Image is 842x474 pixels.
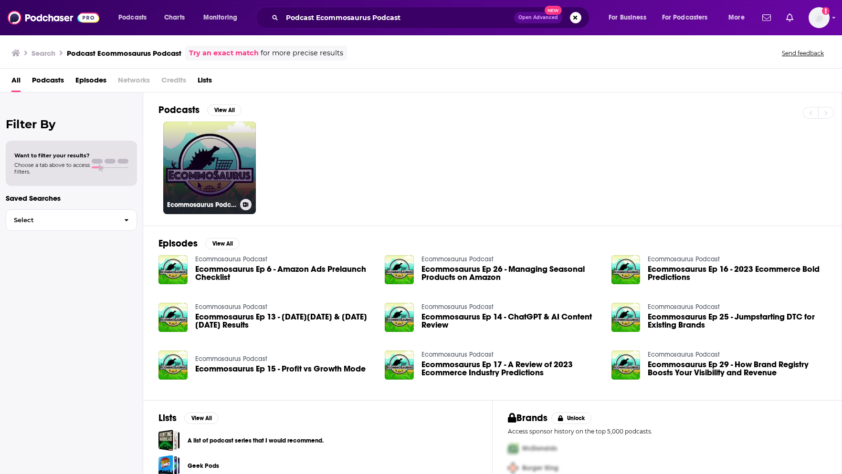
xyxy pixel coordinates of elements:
[782,10,797,26] a: Show notifications dropdown
[518,15,558,20] span: Open Advanced
[656,10,722,25] button: open menu
[11,72,21,92] a: All
[648,361,826,377] a: Ecommosaurus Ep 29 - How Brand Registry Boosts Your Visibility and Revenue
[6,194,137,203] p: Saved Searches
[648,303,720,311] a: Ecommosaurus Podcast
[261,48,343,59] span: for more precise results
[32,72,64,92] a: Podcasts
[158,104,242,116] a: PodcastsView All
[184,412,219,424] button: View All
[611,350,641,380] img: Ecommosaurus Ep 29 - How Brand Registry Boosts Your Visibility and Revenue
[6,217,116,223] span: Select
[282,10,514,25] input: Search podcasts, credits, & more...
[158,303,188,332] img: Ecommosaurus Ep 13 - Black Friday & Cyber Monday Results
[611,303,641,332] img: Ecommosaurus Ep 25 - Jumpstarting DTC for Existing Brands
[164,11,185,24] span: Charts
[385,350,414,380] a: Ecommosaurus Ep 17 - A Review of 2023 Ecommerce Industry Predictions
[758,10,775,26] a: Show notifications dropdown
[522,444,557,453] span: McDonalds
[195,303,267,311] a: Ecommosaurus Podcast
[207,104,242,116] button: View All
[421,265,600,281] a: Ecommosaurus Ep 26 - Managing Seasonal Products on Amazon
[662,11,708,24] span: For Podcasters
[158,412,177,424] h2: Lists
[158,350,188,380] img: Ecommosaurus Ep 15 - Profit vs Growth Mode
[545,6,562,15] span: New
[195,313,374,329] a: Ecommosaurus Ep 13 - Black Friday & Cyber Monday Results
[421,361,600,377] a: Ecommosaurus Ep 17 - A Review of 2023 Ecommerce Industry Predictions
[822,7,830,15] svg: Add a profile image
[602,10,658,25] button: open menu
[504,439,522,458] img: First Pro Logo
[809,7,830,28] img: User Profile
[779,49,827,57] button: Send feedback
[421,313,600,329] a: Ecommosaurus Ep 14 - ChatGPT & AI Content Review
[421,255,494,263] a: Ecommosaurus Podcast
[158,430,180,451] a: A list of podcast series that I would recommend.
[609,11,646,24] span: For Business
[195,265,374,281] span: Ecommosaurus Ep 6 - Amazon Ads Prelaunch Checklist
[508,412,547,424] h2: Brands
[648,313,826,329] a: Ecommosaurus Ep 25 - Jumpstarting DTC for Existing Brands
[158,104,200,116] h2: Podcasts
[648,265,826,281] a: Ecommosaurus Ep 16 - 2023 Ecommerce Bold Predictions
[195,365,366,373] a: Ecommosaurus Ep 15 - Profit vs Growth Mode
[809,7,830,28] button: Show profile menu
[611,255,641,284] img: Ecommosaurus Ep 16 - 2023 Ecommerce Bold Predictions
[385,303,414,332] img: Ecommosaurus Ep 14 - ChatGPT & AI Content Review
[648,350,720,359] a: Ecommosaurus Podcast
[809,7,830,28] span: Logged in as ehladik
[118,72,150,92] span: Networks
[198,72,212,92] a: Lists
[188,461,219,471] a: Geek Pods
[421,350,494,359] a: Ecommosaurus Podcast
[195,355,267,363] a: Ecommosaurus Podcast
[167,201,236,209] h3: Ecommosaurus Podcast
[158,237,198,249] h2: Episodes
[195,255,267,263] a: Ecommosaurus Podcast
[189,48,259,59] a: Try an exact match
[8,9,99,27] img: Podchaser - Follow, Share and Rate Podcasts
[158,255,188,284] img: Ecommosaurus Ep 6 - Amazon Ads Prelaunch Checklist
[648,255,720,263] a: Ecommosaurus Podcast
[551,412,592,424] button: Unlock
[195,313,374,329] span: Ecommosaurus Ep 13 - [DATE][DATE] & [DATE][DATE] Results
[158,412,219,424] a: ListsView All
[75,72,106,92] a: Episodes
[32,49,55,58] h3: Search
[514,12,562,23] button: Open AdvancedNew
[14,162,90,175] span: Choose a tab above to access filters.
[158,10,190,25] a: Charts
[728,11,745,24] span: More
[205,238,240,249] button: View All
[158,237,240,249] a: EpisodesView All
[6,209,137,231] button: Select
[118,11,147,24] span: Podcasts
[508,428,826,435] p: Access sponsor history on the top 5,000 podcasts.
[67,49,181,58] h3: Podcast Ecommosaurus Podcast
[522,464,558,472] span: Burger King
[203,11,237,24] span: Monitoring
[6,117,137,131] h2: Filter By
[421,303,494,311] a: Ecommosaurus Podcast
[385,255,414,284] img: Ecommosaurus Ep 26 - Managing Seasonal Products on Amazon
